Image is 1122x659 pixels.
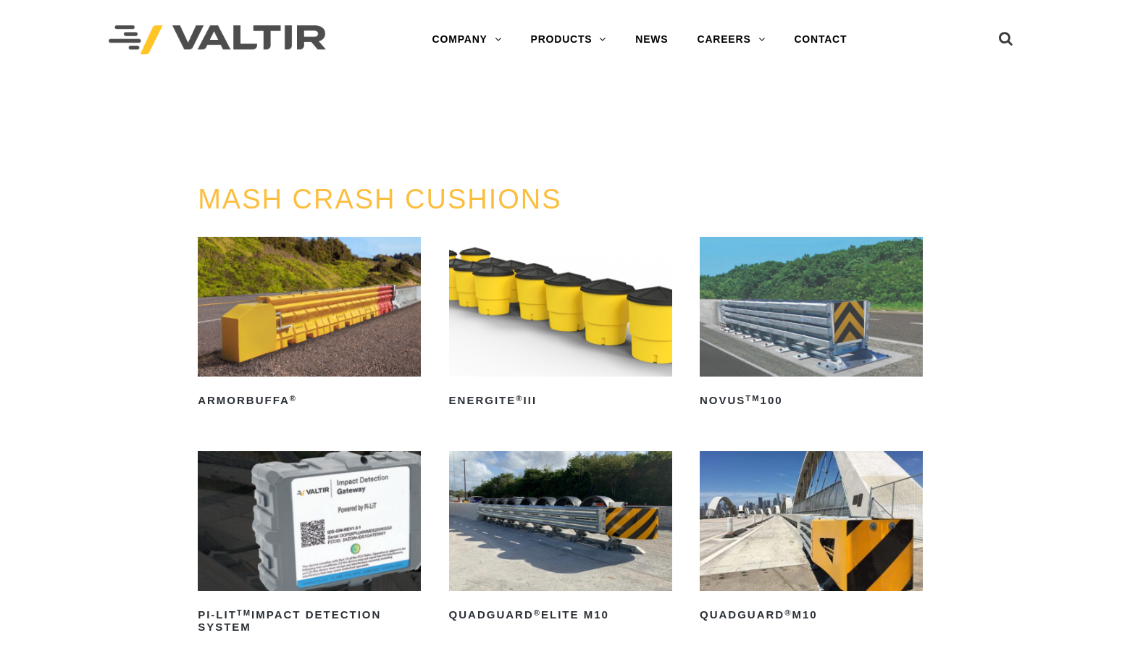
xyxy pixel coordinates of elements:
[700,237,923,412] a: NOVUSTM100
[198,237,421,412] a: ArmorBuffa®
[745,394,760,403] sup: TM
[198,184,562,214] a: MASH CRASH CUSHIONS
[700,451,923,626] a: QuadGuard®M10
[516,394,523,403] sup: ®
[621,25,682,54] a: NEWS
[516,25,621,54] a: PRODUCTS
[237,608,251,617] sup: TM
[198,604,421,639] h2: PI-LIT Impact Detection System
[449,451,672,626] a: QuadGuard®Elite M10
[700,604,923,627] h2: QuadGuard M10
[683,25,780,54] a: CAREERS
[449,390,672,413] h2: ENERGITE III
[534,608,541,617] sup: ®
[418,25,516,54] a: COMPANY
[700,390,923,413] h2: NOVUS 100
[779,25,861,54] a: CONTACT
[290,394,297,403] sup: ®
[784,608,792,617] sup: ®
[449,604,672,627] h2: QuadGuard Elite M10
[198,390,421,413] h2: ArmorBuffa
[198,451,421,639] a: PI-LITTMImpact Detection System
[449,237,672,412] a: ENERGITE®III
[109,25,326,55] img: Valtir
